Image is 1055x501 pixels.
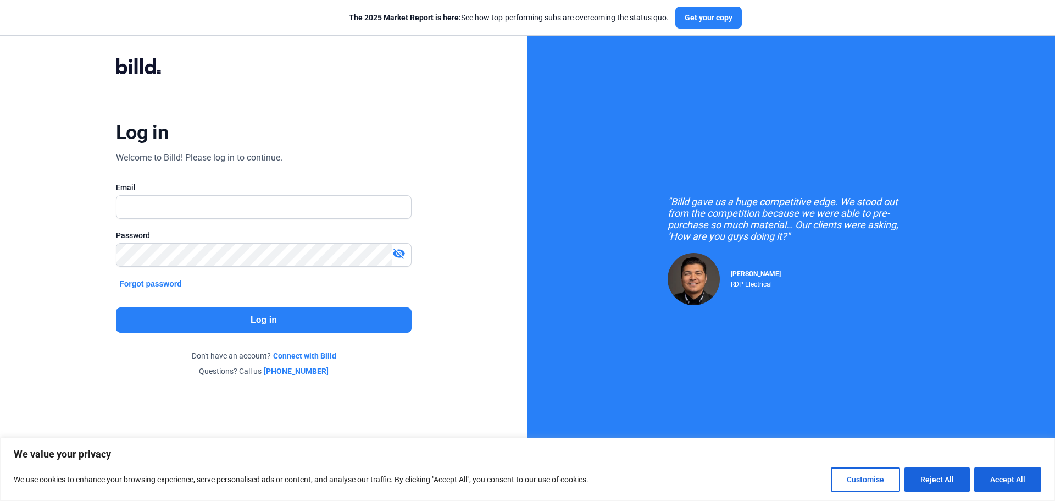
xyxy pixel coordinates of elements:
a: Connect with Billd [273,350,336,361]
div: RDP Electrical [731,278,781,288]
img: Raul Pacheco [668,253,720,305]
p: We use cookies to enhance your browsing experience, serve personalised ads or content, and analys... [14,473,588,486]
div: Log in [116,120,168,145]
div: "Billd gave us a huge competitive edge. We stood out from the competition because we were able to... [668,196,915,242]
mat-icon: visibility_off [392,247,406,260]
div: Password [116,230,412,241]
div: Email [116,182,412,193]
span: [PERSON_NAME] [731,270,781,278]
div: Questions? Call us [116,366,412,377]
button: Reject All [904,467,970,492]
div: See how top-performing subs are overcoming the status quo. [349,12,669,23]
button: Accept All [974,467,1041,492]
button: Customise [831,467,900,492]
button: Log in [116,307,412,333]
button: Forgot password [116,278,185,290]
span: The 2025 Market Report is here: [349,13,461,22]
a: [PHONE_NUMBER] [264,366,329,377]
div: Don't have an account? [116,350,412,361]
button: Get your copy [675,7,742,29]
p: We value your privacy [14,448,1041,461]
div: Welcome to Billd! Please log in to continue. [116,151,282,164]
